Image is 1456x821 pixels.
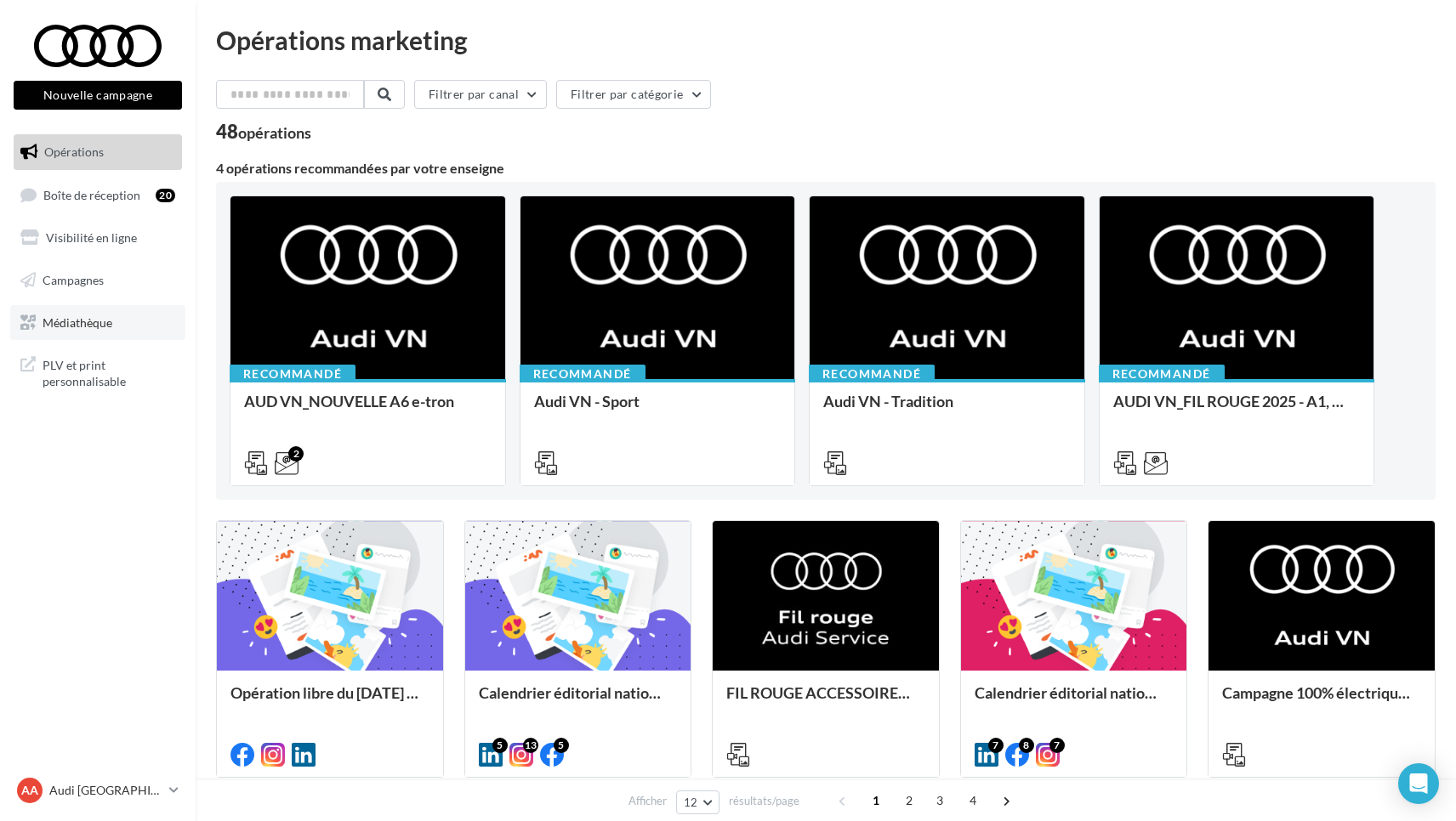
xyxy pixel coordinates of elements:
[230,365,355,383] div: Recommandé
[10,305,185,341] a: Médiathèque
[1049,738,1065,753] div: 7
[1398,763,1439,804] div: Open Intercom Messenger
[1222,684,1421,718] div: Campagne 100% électrique BEV Septembre
[823,393,1071,427] div: Audi VN - Tradition
[492,738,508,753] div: 5
[479,684,678,718] div: Calendrier éditorial national : semaine du 25.08 au 31.08
[975,684,1174,718] div: Calendrier éditorial national : semaines du 04.08 au 25.08
[46,230,137,245] span: Visibilité en ligne
[10,177,185,213] a: Boîte de réception20
[862,787,890,814] span: 1
[156,189,175,202] div: 20
[10,263,185,298] a: Campagnes
[230,684,429,718] div: Opération libre du [DATE] 12:06
[49,782,162,799] p: Audi [GEOGRAPHIC_DATA]
[676,790,719,814] button: 12
[44,144,104,159] span: Opérations
[556,80,711,109] button: Filtrer par catégorie
[10,220,185,256] a: Visibilité en ligne
[288,446,304,461] div: 2
[21,782,38,799] span: AA
[10,347,185,397] a: PLV et print personnalisable
[520,365,646,383] div: Recommandé
[523,738,538,753] div: 13
[216,161,1436,175] div: 4 opérations recommandées par votre enseigne
[534,393,782,427] div: Audi VN - Sport
[1019,738,1034,753] div: 8
[14,81,182,110] button: Nouvelle campagne
[43,273,104,287] span: Campagnes
[10,134,185,170] a: Opérations
[238,125,311,140] div: opérations
[1113,393,1361,427] div: AUDI VN_FIL ROUGE 2025 - A1, Q2, Q3, Q5 et Q4 e-tron
[809,365,935,383] div: Recommandé
[684,796,698,809] span: 12
[43,187,140,201] span: Boîte de réception
[216,122,311,141] div: 48
[896,787,923,814] span: 2
[244,393,492,427] div: AUD VN_NOUVELLE A6 e-tron
[14,774,182,807] a: AA Audi [GEOGRAPHIC_DATA]
[43,314,112,329] span: Médiathèque
[729,793,799,809] span: résultats/page
[726,684,925,718] div: FIL ROUGE ACCESSOIRES SEPTEMBRE - AUDI SERVICE
[988,738,1004,753] div: 7
[554,738,569,753] div: 5
[959,787,987,814] span: 4
[1099,365,1225,383] div: Recommandé
[414,80,547,109] button: Filtrer par canal
[628,793,667,809] span: Afficher
[926,787,953,814] span: 3
[216,27,1436,53] div: Opérations marketing
[43,354,175,390] span: PLV et print personnalisable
